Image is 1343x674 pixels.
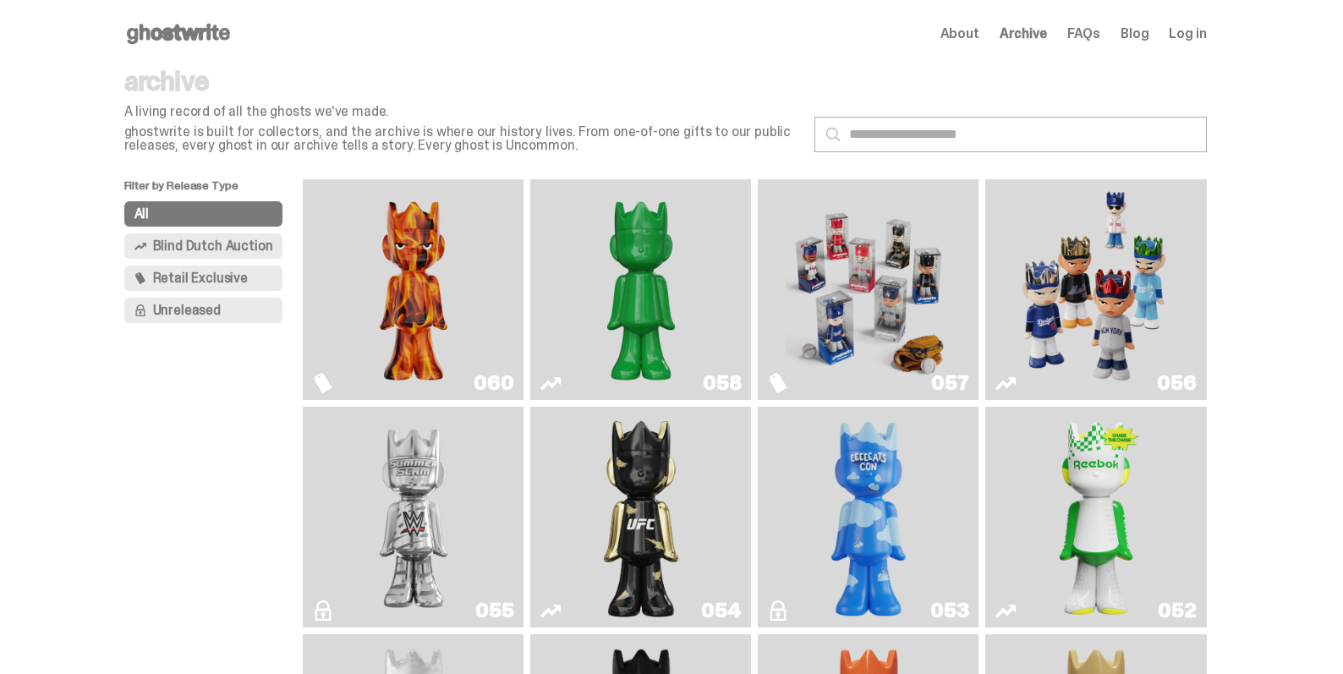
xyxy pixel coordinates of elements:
[786,186,951,393] img: Game Face (2025)
[153,271,248,285] span: Retail Exclusive
[824,414,913,621] img: ghooooost
[1051,414,1141,621] img: Court Victory
[124,201,283,227] button: All
[1157,373,1196,393] div: 056
[995,186,1196,393] a: Game Face (2025)
[153,239,273,253] span: Blind Dutch Auction
[1000,27,1047,41] a: Archive
[313,186,513,393] a: Always On Fire
[1169,27,1206,41] a: Log in
[540,414,741,621] a: Ruby
[124,68,801,95] p: archive
[768,414,968,621] a: ghooooost
[331,414,496,621] img: I Was There SummerSlam
[124,233,283,259] button: Blind Dutch Auction
[940,27,979,41] a: About
[558,186,724,393] img: Schrödinger's ghost: Sunday Green
[153,304,221,317] span: Unreleased
[124,125,801,152] p: ghostwrite is built for collectors, and the archive is where our history lives. From one-of-one g...
[124,105,801,118] p: A living record of all the ghosts we've made.
[124,179,304,201] p: Filter by Release Type
[331,186,496,393] img: Always On Fire
[124,266,283,291] button: Retail Exclusive
[313,414,513,621] a: I Was There SummerSlam
[703,373,741,393] div: 058
[474,373,513,393] div: 060
[134,207,150,221] span: All
[596,414,686,621] img: Ruby
[1013,186,1179,393] img: Game Face (2025)
[930,600,968,621] div: 053
[1158,600,1196,621] div: 052
[124,298,283,323] button: Unreleased
[931,373,968,393] div: 057
[540,186,741,393] a: Schrödinger's ghost: Sunday Green
[1067,27,1100,41] a: FAQs
[768,186,968,393] a: Game Face (2025)
[1121,27,1148,41] a: Blog
[995,414,1196,621] a: Court Victory
[701,600,741,621] div: 054
[475,600,513,621] div: 055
